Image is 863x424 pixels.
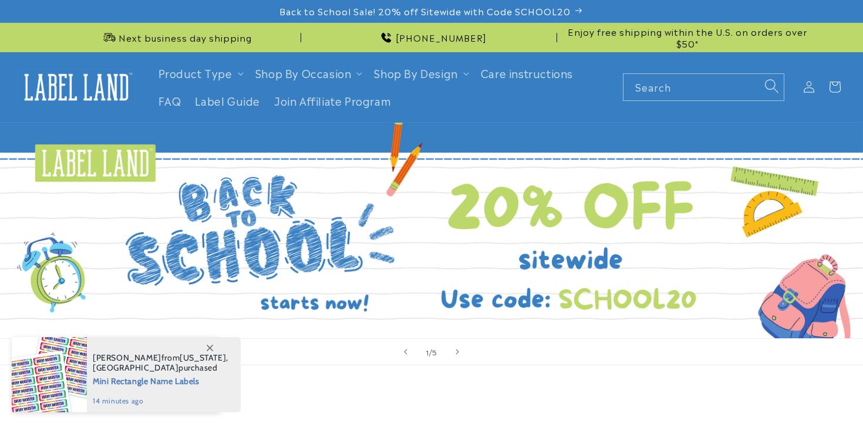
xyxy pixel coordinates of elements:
[279,5,571,17] span: Back to School Sale! 20% off Sitewide with Code SCHOOL20
[267,87,398,115] a: Join Affiliate Program
[50,391,813,409] h2: Best sellers
[562,26,813,49] span: Enjoy free shipping within the U.S. on orders over $50*
[374,65,457,80] a: Shop By Design
[151,87,188,115] a: FAQ
[426,346,429,358] span: 1
[93,353,228,373] span: from , purchased
[306,23,557,52] div: Announcement
[255,66,352,80] span: Shop By Occasion
[481,66,573,80] span: Care instructions
[93,396,228,406] span: 14 minutes ago
[393,339,419,365] button: Previous slide
[119,32,252,43] span: Next business day shipping
[188,87,267,115] a: Label Guide
[432,346,437,358] span: 5
[429,346,433,358] span: /
[159,94,181,107] span: FAQ
[396,32,487,43] span: [PHONE_NUMBER]
[248,59,368,87] summary: Shop By Occasion
[93,373,228,388] span: Mini Rectangle Name Labels
[562,23,813,52] div: Announcement
[18,69,135,105] img: Label Land
[759,73,784,99] button: Search
[444,339,470,365] button: Next slide
[50,23,301,52] div: Announcement
[93,362,178,373] span: [GEOGRAPHIC_DATA]
[151,59,248,87] summary: Product Type
[14,65,140,110] a: Label Land
[180,352,226,363] span: [US_STATE]
[274,94,391,107] span: Join Affiliate Program
[159,65,232,80] a: Product Type
[93,352,161,363] span: [PERSON_NAME]
[474,59,580,87] a: Care instructions
[367,59,473,87] summary: Shop By Design
[195,94,260,107] span: Label Guide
